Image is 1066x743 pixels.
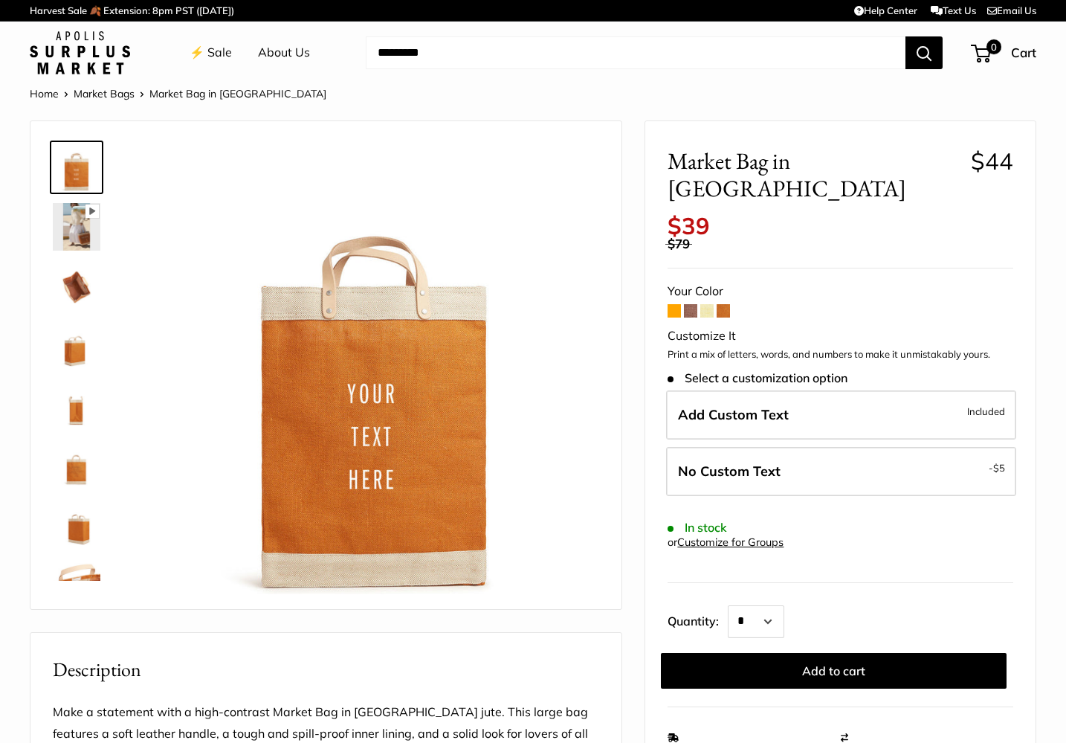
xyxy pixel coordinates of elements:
[987,4,1036,16] a: Email Us
[989,459,1005,477] span: -
[53,382,100,429] img: Market Bag in Cognac
[967,402,1005,420] span: Included
[668,347,1013,362] p: Print a mix of letters, words, and numbers to make it unmistakably yours.
[50,319,103,373] a: Market Bag in Cognac
[50,200,103,254] a: Market Bag in Cognac
[50,141,103,194] a: Market Bag in Cognac
[1011,45,1036,60] span: Cart
[677,535,784,549] a: Customize for Groups
[190,42,232,64] a: ⚡️ Sale
[53,560,100,608] img: Market Bag in Cognac
[50,260,103,313] a: Market Bag in Cognac
[50,557,103,611] a: Market Bag in Cognac
[53,203,100,251] img: Market Bag in Cognac
[986,39,1001,54] span: 0
[905,36,943,69] button: Search
[258,42,310,64] a: About Us
[50,498,103,551] a: Market Bag in Cognac
[661,653,1007,689] button: Add to cart
[666,390,1016,440] label: Add Custom Text
[668,533,784,553] div: or
[30,87,59,100] a: Home
[931,4,976,16] a: Text Us
[668,280,1013,303] div: Your Color
[668,236,690,251] span: $79
[972,41,1036,65] a: 0 Cart
[53,263,100,310] img: Market Bag in Cognac
[668,371,847,385] span: Select a customization option
[30,31,130,74] img: Apolis: Surplus Market
[53,144,100,191] img: Market Bag in Cognac
[668,147,959,202] span: Market Bag in [GEOGRAPHIC_DATA]
[668,521,726,535] span: In stock
[53,322,100,370] img: Market Bag in Cognac
[668,211,710,240] span: $39
[678,406,789,423] span: Add Custom Text
[50,379,103,432] a: Market Bag in Cognac
[666,447,1016,496] label: Leave Blank
[53,501,100,548] img: Market Bag in Cognac
[30,84,326,103] nav: Breadcrumb
[678,463,781,480] span: No Custom Text
[50,438,103,492] a: description_Seal of authenticity printed on the backside of every bag.
[854,4,917,16] a: Help Center
[53,441,100,489] img: description_Seal of authenticity printed on the backside of every bag.
[993,462,1005,474] span: $5
[149,144,599,594] img: Market Bag in Cognac
[971,147,1013,176] span: $44
[668,601,728,638] label: Quantity:
[53,655,599,684] h2: Description
[366,36,905,69] input: Search...
[149,87,326,100] span: Market Bag in [GEOGRAPHIC_DATA]
[668,325,1013,347] div: Customize It
[74,87,135,100] a: Market Bags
